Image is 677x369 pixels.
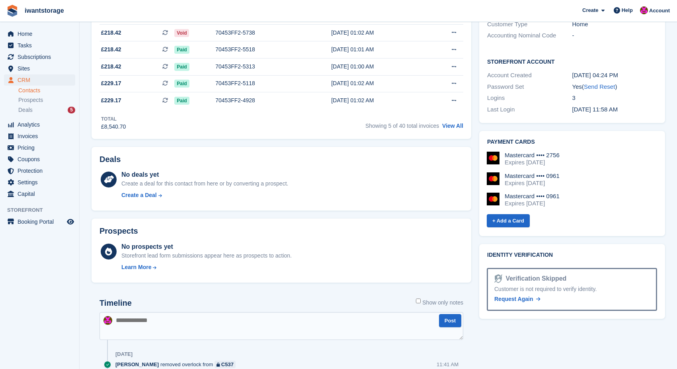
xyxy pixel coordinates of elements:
[502,274,566,283] div: Verification Skipped
[487,31,572,40] div: Accounting Nominal Code
[121,263,292,271] a: Learn More
[121,242,292,252] div: No prospects yet
[18,96,43,104] span: Prospects
[68,107,75,113] div: 5
[174,63,189,71] span: Paid
[18,106,75,114] a: Deals 5
[505,172,560,180] div: Mastercard •••• 0961
[487,71,572,80] div: Account Created
[18,96,75,104] a: Prospects
[18,177,65,188] span: Settings
[174,46,189,54] span: Paid
[572,71,657,80] div: [DATE] 04:24 PM
[18,216,65,227] span: Booking Portal
[18,28,65,39] span: Home
[582,6,598,14] span: Create
[505,152,560,159] div: Mastercard •••• 2756
[18,165,65,176] span: Protection
[494,285,650,293] div: Customer is not required to verify identity.
[215,29,309,37] div: 70453FF2-5738
[331,45,426,54] div: [DATE] 01:01 AM
[4,216,75,227] a: menu
[572,82,657,92] div: Yes
[640,6,648,14] img: Jonathan
[4,74,75,86] a: menu
[174,80,189,88] span: Paid
[487,20,572,29] div: Customer Type
[487,57,657,65] h2: Storefront Account
[100,226,138,236] h2: Prospects
[18,188,65,199] span: Capital
[215,79,309,88] div: 70453FF2-5118
[215,62,309,71] div: 70453FF2-5313
[101,123,126,131] div: £8,540.70
[174,97,189,105] span: Paid
[582,83,617,90] span: ( )
[4,119,75,130] a: menu
[18,131,65,142] span: Invoices
[18,63,65,74] span: Sites
[584,83,615,90] a: Send Reset
[221,361,234,368] div: C537
[487,172,499,185] img: Mastercard Logo
[4,165,75,176] a: menu
[487,94,572,103] div: Logins
[18,142,65,153] span: Pricing
[494,274,502,283] img: Identity Verification Ready
[18,40,65,51] span: Tasks
[487,193,499,205] img: Mastercard Logo
[121,180,288,188] div: Create a deal for this contact from here or by converting a prospect.
[121,170,288,180] div: No deals yet
[18,106,33,114] span: Deals
[121,191,157,199] div: Create a Deal
[572,20,657,29] div: Home
[4,154,75,165] a: menu
[215,45,309,54] div: 70453FF2-5518
[100,155,121,164] h2: Deals
[18,119,65,130] span: Analytics
[487,152,499,164] img: Mastercard Logo
[331,29,426,37] div: [DATE] 01:02 AM
[572,106,618,113] time: 2022-03-04 11:58:29 UTC
[494,296,533,302] span: Request Again
[115,361,240,368] div: removed overlock from
[331,62,426,71] div: [DATE] 01:00 AM
[572,31,657,40] div: -
[331,79,426,88] div: [DATE] 01:02 AM
[649,7,670,15] span: Account
[4,177,75,188] a: menu
[505,200,560,207] div: Expires [DATE]
[7,206,79,214] span: Storefront
[101,45,121,54] span: £218.42
[101,29,121,37] span: £218.42
[215,361,236,368] a: C537
[18,74,65,86] span: CRM
[4,40,75,51] a: menu
[331,96,426,105] div: [DATE] 01:02 AM
[215,96,309,105] div: 70453FF2-4928
[101,96,121,105] span: £229.17
[572,94,657,103] div: 3
[442,123,463,129] a: View All
[18,154,65,165] span: Coupons
[505,159,560,166] div: Expires [DATE]
[4,28,75,39] a: menu
[115,351,133,357] div: [DATE]
[416,299,421,303] input: Show only notes
[121,252,292,260] div: Storefront lead form submissions appear here as prospects to action.
[494,295,540,303] a: Request Again
[66,217,75,226] a: Preview store
[18,51,65,62] span: Subscriptions
[101,115,126,123] div: Total
[487,82,572,92] div: Password Set
[487,105,572,114] div: Last Login
[487,139,657,145] h2: Payment cards
[174,29,189,37] span: Void
[103,316,112,325] img: Jonathan
[6,5,18,17] img: stora-icon-8386f47178a22dfd0bd8f6a31ec36ba5ce8667c1dd55bd0f319d3a0aa187defe.svg
[21,4,67,17] a: iwantstorage
[487,214,530,227] a: + Add a Card
[487,252,657,258] h2: Identity verification
[121,263,151,271] div: Learn More
[4,131,75,142] a: menu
